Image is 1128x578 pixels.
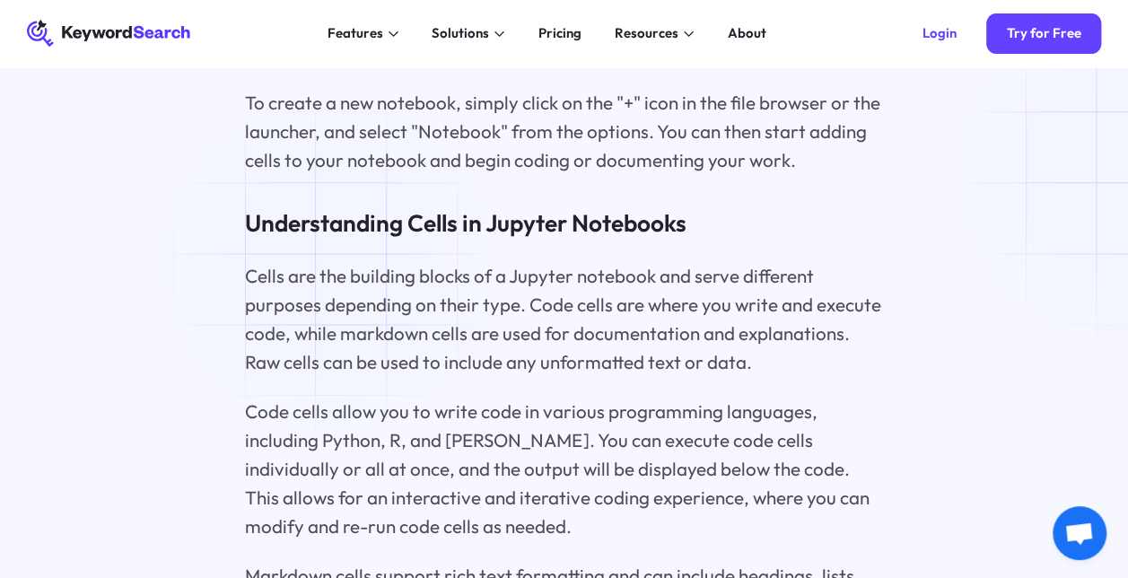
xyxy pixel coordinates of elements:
a: Open chat [1053,506,1106,560]
p: Cells are the building blocks of a Jupyter notebook and serve different purposes depending on the... [245,261,884,377]
a: Pricing [528,20,590,47]
a: About [717,20,775,47]
div: Pricing [538,23,581,43]
p: Code cells allow you to write code in various programming languages, including Python, R, and [PE... [245,397,884,541]
div: Login [922,25,956,42]
h3: Understanding Cells in Jupyter Notebooks [245,207,884,241]
div: Features [328,23,383,43]
p: To create a new notebook, simply click on the "+" icon in the file browser or the launcher, and s... [245,88,884,174]
div: About [727,23,765,43]
a: Try for Free [986,13,1101,54]
div: Try for Free [1007,25,1081,42]
div: Solutions [432,23,489,43]
div: Resources [615,23,678,43]
a: Login [902,13,976,54]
